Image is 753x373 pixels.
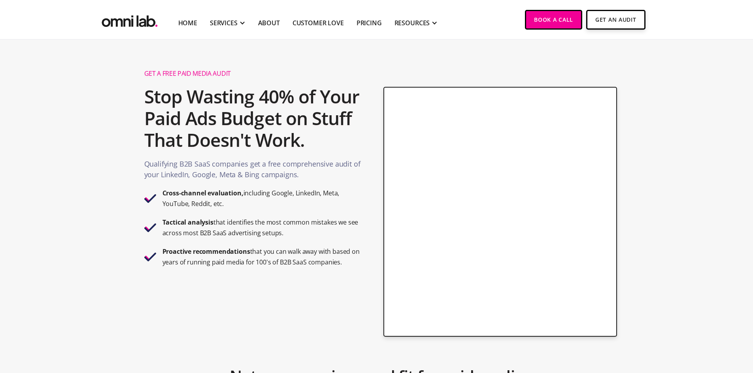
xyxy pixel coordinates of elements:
strong: Cross-channel evaluation, [162,189,243,197]
div: RESOURCES [394,18,430,28]
iframe: Form 0 [397,107,604,316]
h2: Stop Wasting 40% of Your Paid Ads Budget on Stuff That Doesn't Work. [144,82,362,155]
a: Customer Love [293,18,344,28]
iframe: Chat Widget [611,281,753,373]
div: SERVICES [210,18,238,28]
img: Omni Lab: B2B SaaS Demand Generation Agency [100,10,159,29]
a: Get An Audit [586,10,645,30]
a: home [100,10,159,29]
a: Home [178,18,197,28]
strong: Proactive recommendations [162,247,250,256]
a: About [258,18,280,28]
strong: including Google, LinkedIn, Meta, YouTube, Reddit, etc. [162,189,340,208]
p: Qualifying B2B SaaS companies get a free comprehensive audit of your LinkedIn, Google, Meta & Bin... [144,159,362,184]
a: Pricing [357,18,382,28]
strong: Tactical analysis [162,218,213,227]
strong: that you can walk away with based on years of running paid media for 100's of B2B SaaS companies. [162,247,360,266]
strong: that identifies the most common mistakes we see across most B2B SaaS advertising setups. [162,218,359,237]
a: Book a Call [525,10,582,30]
h1: Get a Free Paid Media Audit [144,69,362,78]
